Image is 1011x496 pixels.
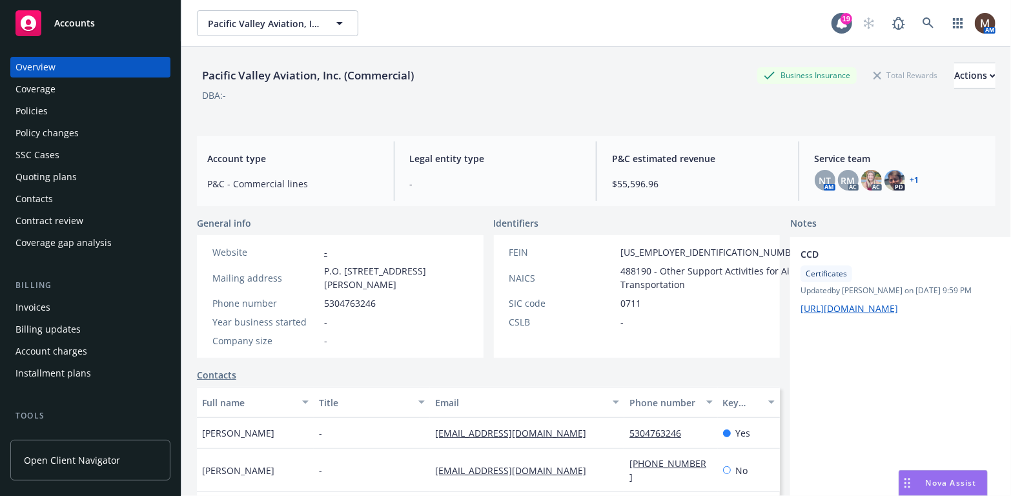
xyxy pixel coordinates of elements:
[435,427,597,439] a: [EMAIL_ADDRESS][DOMAIN_NAME]
[10,57,170,77] a: Overview
[207,177,378,191] span: P&C - Commercial lines
[319,426,322,440] span: -
[612,152,783,165] span: P&C estimated revenue
[736,464,748,477] span: No
[197,67,419,84] div: Pacific Valley Aviation, Inc. (Commercial)
[202,464,274,477] span: [PERSON_NAME]
[212,315,319,329] div: Year business started
[15,79,56,99] div: Coverage
[319,464,322,477] span: -
[10,123,170,143] a: Policy changes
[954,63,996,88] button: Actions
[10,297,170,318] a: Invoices
[15,123,79,143] div: Policy changes
[10,189,170,209] a: Contacts
[806,268,847,280] span: Certificates
[15,232,112,253] div: Coverage gap analysis
[202,396,294,409] div: Full name
[15,167,77,187] div: Quoting plans
[841,13,852,25] div: 19
[15,189,53,209] div: Contacts
[10,145,170,165] a: SSC Cases
[884,170,905,191] img: photo
[621,245,806,259] span: [US_EMPLOYER_IDENTIFICATION_NUMBER]
[736,426,751,440] span: Yes
[15,428,70,448] div: Manage files
[790,216,817,232] span: Notes
[207,152,378,165] span: Account type
[15,211,83,231] div: Contract review
[509,271,616,285] div: NAICS
[319,396,411,409] div: Title
[212,245,319,259] div: Website
[24,453,120,467] span: Open Client Navigator
[945,10,971,36] a: Switch app
[509,245,616,259] div: FEIN
[10,319,170,340] a: Billing updates
[202,426,274,440] span: [PERSON_NAME]
[324,296,376,310] span: 5304763246
[629,396,698,409] div: Phone number
[819,174,831,187] span: NT
[612,177,783,191] span: $55,596.96
[15,341,87,362] div: Account charges
[926,477,977,488] span: Nova Assist
[212,296,319,310] div: Phone number
[815,152,986,165] span: Service team
[202,88,226,102] div: DBA: -
[899,471,915,495] div: Drag to move
[10,211,170,231] a: Contract review
[15,57,56,77] div: Overview
[10,5,170,41] a: Accounts
[15,101,48,121] div: Policies
[10,428,170,448] a: Manage files
[494,216,539,230] span: Identifiers
[324,264,468,291] span: P.O. [STREET_ADDRESS][PERSON_NAME]
[723,396,761,409] div: Key contact
[15,145,59,165] div: SSC Cases
[801,302,898,315] a: [URL][DOMAIN_NAME]
[861,170,882,191] img: photo
[197,387,314,418] button: Full name
[197,368,236,382] a: Contacts
[10,232,170,253] a: Coverage gap analysis
[10,363,170,384] a: Installment plans
[10,409,170,422] div: Tools
[212,334,319,347] div: Company size
[10,79,170,99] a: Coverage
[410,177,581,191] span: -
[324,315,327,329] span: -
[718,387,780,418] button: Key contact
[867,67,944,83] div: Total Rewards
[509,315,616,329] div: CSLB
[801,247,992,261] span: CCD
[621,264,806,291] span: 488190 - Other Support Activities for Air Transportation
[757,67,857,83] div: Business Insurance
[975,13,996,34] img: photo
[54,18,95,28] span: Accounts
[621,296,642,310] span: 0711
[629,427,691,439] a: 5304763246
[910,176,919,184] a: +1
[899,470,988,496] button: Nova Assist
[15,319,81,340] div: Billing updates
[886,10,912,36] a: Report a Bug
[208,17,320,30] span: Pacific Valley Aviation, Inc. (Commercial)
[10,101,170,121] a: Policies
[10,167,170,187] a: Quoting plans
[324,246,327,258] a: -
[15,297,50,318] div: Invoices
[410,152,581,165] span: Legal entity type
[197,10,358,36] button: Pacific Valley Aviation, Inc. (Commercial)
[915,10,941,36] a: Search
[629,457,706,483] a: [PHONE_NUMBER]
[10,279,170,292] div: Billing
[197,216,251,230] span: General info
[624,387,717,418] button: Phone number
[435,464,597,477] a: [EMAIL_ADDRESS][DOMAIN_NAME]
[10,341,170,362] a: Account charges
[841,174,855,187] span: RM
[621,315,624,329] span: -
[324,334,327,347] span: -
